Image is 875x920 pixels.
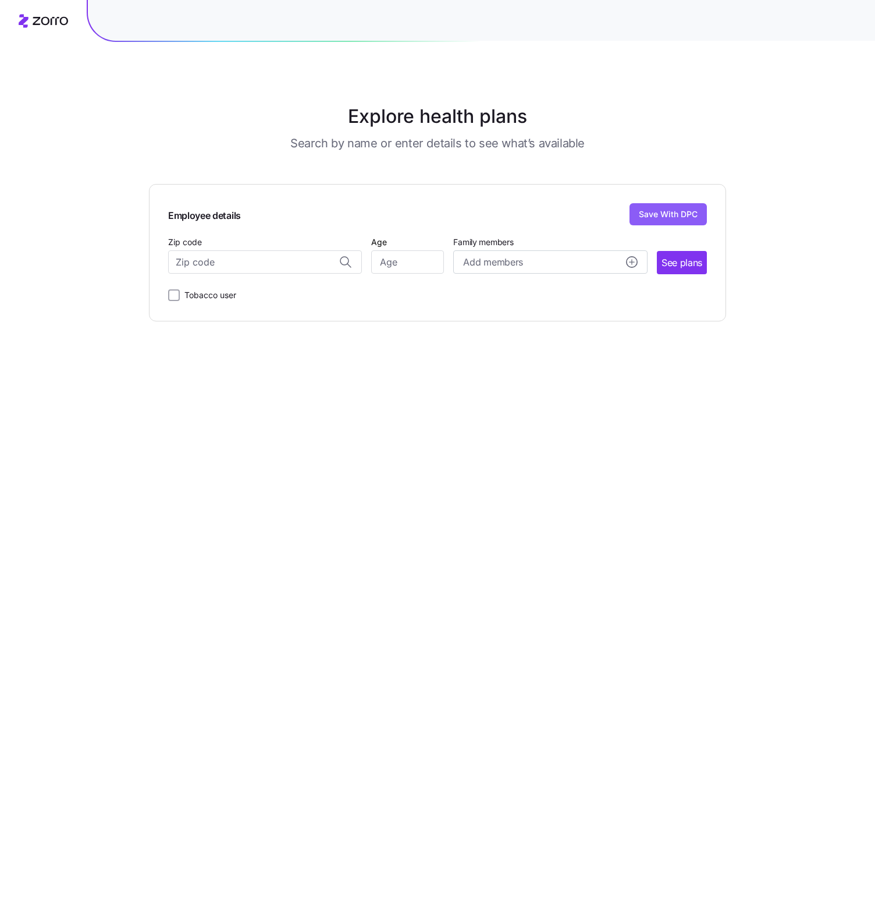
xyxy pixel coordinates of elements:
button: See plans [657,251,707,274]
button: Add membersadd icon [453,250,647,274]
button: Save With DPC [629,203,707,225]
input: Age [371,250,444,274]
h1: Explore health plans [178,102,698,130]
span: Employee details [168,205,241,223]
svg: add icon [626,256,638,268]
input: Zip code [168,250,362,274]
label: Age [371,236,387,249]
span: See plans [661,256,702,270]
label: Zip code [168,236,202,249]
span: Add members [463,255,522,270]
span: Family members [453,236,647,248]
h3: Search by name or enter details to see what’s available [290,135,585,151]
label: Tobacco user [180,288,236,302]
